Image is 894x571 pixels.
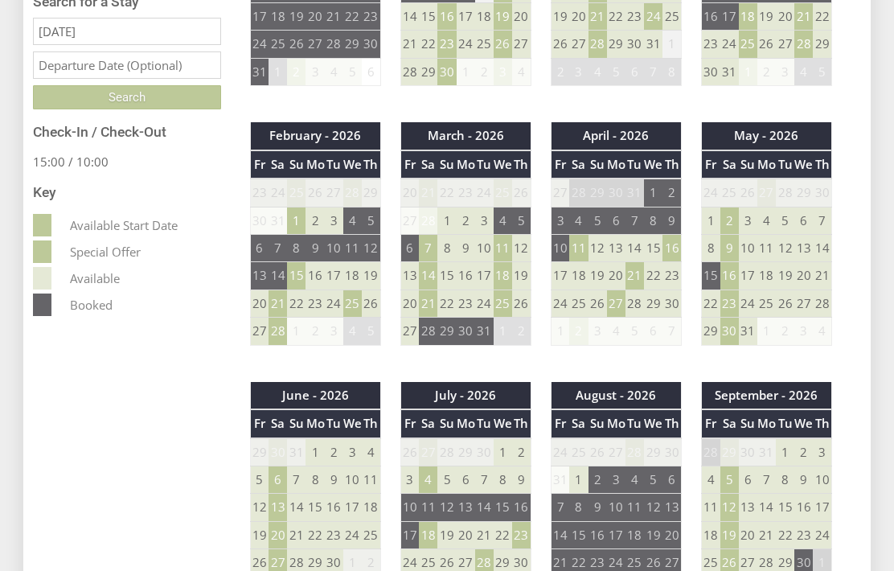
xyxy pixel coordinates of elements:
[662,235,681,262] td: 16
[250,3,269,31] td: 17
[813,179,831,207] td: 30
[813,31,831,58] td: 29
[67,294,217,316] dd: Booked
[494,3,512,31] td: 19
[250,318,269,345] td: 27
[739,179,757,207] td: 26
[306,3,324,31] td: 20
[512,3,531,31] td: 20
[419,262,437,290] td: 14
[662,262,681,290] td: 23
[287,318,306,345] td: 1
[739,58,757,85] td: 1
[325,179,343,207] td: 27
[569,290,588,317] td: 25
[269,235,287,262] td: 7
[739,207,757,234] td: 3
[625,318,644,345] td: 5
[362,235,380,262] td: 12
[437,207,456,234] td: 1
[644,31,662,58] td: 31
[494,58,512,85] td: 3
[400,31,419,58] td: 21
[551,235,569,262] td: 10
[400,262,419,290] td: 13
[701,235,720,262] td: 8
[757,235,776,262] td: 11
[776,318,794,345] td: 2
[457,150,475,179] th: Mo
[475,150,494,179] th: Tu
[720,3,739,31] td: 17
[33,124,221,140] h3: Check-In / Check-Out
[457,207,475,234] td: 2
[475,31,494,58] td: 25
[644,179,662,207] td: 1
[588,318,607,345] td: 3
[551,58,569,85] td: 2
[776,3,794,31] td: 20
[250,31,269,58] td: 24
[512,235,531,262] td: 12
[551,122,681,150] th: April - 2026
[739,290,757,317] td: 24
[400,58,419,85] td: 28
[419,58,437,85] td: 29
[757,150,776,179] th: Mo
[701,58,720,85] td: 30
[662,150,681,179] th: Th
[475,262,494,290] td: 17
[325,262,343,290] td: 17
[33,85,221,109] input: Search
[306,31,324,58] td: 27
[662,207,681,234] td: 9
[325,290,343,317] td: 24
[250,409,269,437] th: Fr
[306,207,324,234] td: 2
[813,262,831,290] td: 21
[437,262,456,290] td: 15
[739,150,757,179] th: Su
[437,179,456,207] td: 22
[269,318,287,345] td: 28
[362,179,380,207] td: 29
[625,262,644,290] td: 21
[287,150,306,179] th: Su
[475,58,494,85] td: 2
[306,318,324,345] td: 2
[287,207,306,234] td: 1
[720,31,739,58] td: 24
[588,150,607,179] th: Su
[419,235,437,262] td: 7
[607,290,625,317] td: 27
[720,290,739,317] td: 23
[720,58,739,85] td: 31
[343,262,362,290] td: 18
[343,58,362,85] td: 5
[287,235,306,262] td: 8
[475,3,494,31] td: 18
[419,3,437,31] td: 15
[306,179,324,207] td: 26
[269,207,287,234] td: 31
[739,318,757,345] td: 31
[720,207,739,234] td: 2
[813,290,831,317] td: 28
[362,318,380,345] td: 5
[362,262,380,290] td: 19
[644,262,662,290] td: 22
[494,207,512,234] td: 4
[343,179,362,207] td: 28
[569,150,588,179] th: Sa
[701,150,720,179] th: Fr
[343,207,362,234] td: 4
[287,58,306,85] td: 2
[776,290,794,317] td: 26
[67,214,217,236] dd: Available Start Date
[400,382,531,409] th: July - 2026
[33,184,221,200] h3: Key
[250,150,269,179] th: Fr
[794,179,813,207] td: 29
[362,31,380,58] td: 30
[551,207,569,234] td: 3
